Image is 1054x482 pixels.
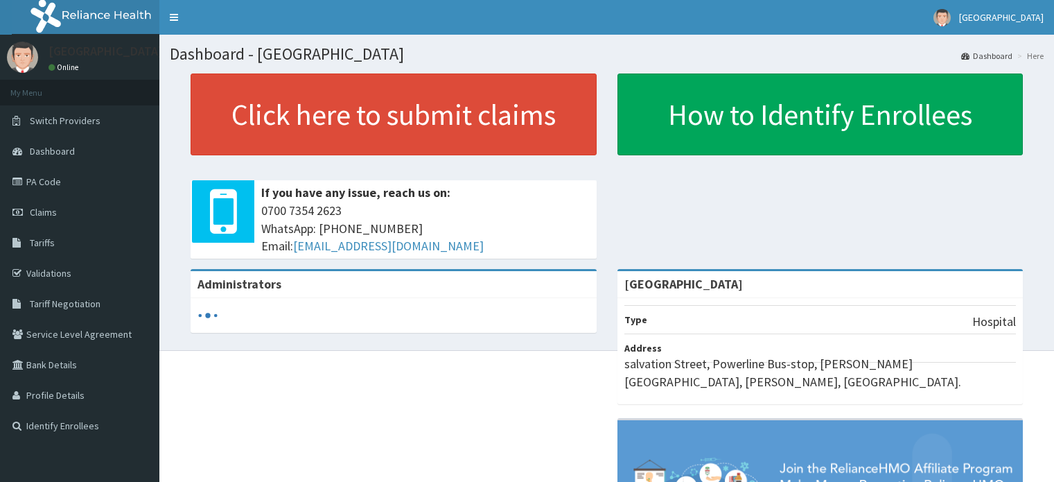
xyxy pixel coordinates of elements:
a: [EMAIL_ADDRESS][DOMAIN_NAME] [293,238,484,254]
p: salvation Street, Powerline Bus-stop, [PERSON_NAME][GEOGRAPHIC_DATA], [PERSON_NAME], [GEOGRAPHIC_... [624,355,1017,390]
strong: [GEOGRAPHIC_DATA] [624,276,743,292]
li: Here [1014,50,1044,62]
b: Type [624,313,647,326]
span: 0700 7354 2623 WhatsApp: [PHONE_NUMBER] Email: [261,202,590,255]
b: If you have any issue, reach us on: [261,184,450,200]
span: Dashboard [30,145,75,157]
svg: audio-loading [197,305,218,326]
p: Hospital [972,313,1016,331]
img: User Image [933,9,951,26]
h1: Dashboard - [GEOGRAPHIC_DATA] [170,45,1044,63]
a: Online [49,62,82,72]
b: Address [624,342,662,354]
span: Tariff Negotiation [30,298,100,310]
a: Click here to submit claims [191,74,597,155]
a: How to Identify Enrollees [617,74,1024,155]
p: [GEOGRAPHIC_DATA] [49,45,163,58]
img: User Image [7,42,38,73]
span: Switch Providers [30,114,100,127]
b: Administrators [197,276,281,292]
span: [GEOGRAPHIC_DATA] [959,11,1044,24]
span: Tariffs [30,236,55,249]
span: Claims [30,206,57,218]
a: Dashboard [961,50,1012,62]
